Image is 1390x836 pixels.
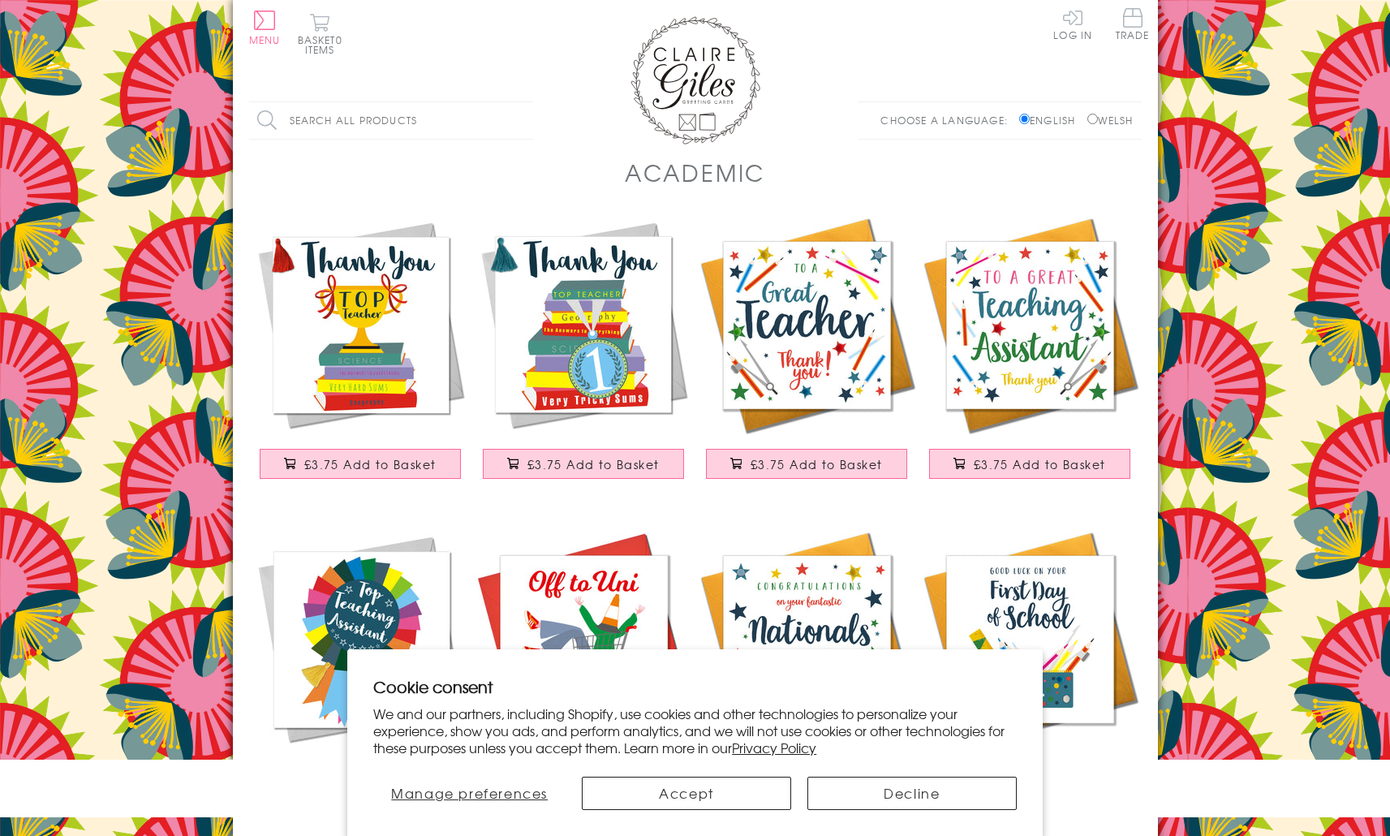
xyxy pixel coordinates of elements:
[1116,8,1150,43] a: Trade
[249,32,281,47] span: Menu
[919,213,1142,495] a: Thank you Teaching Assistand Card, School, Embellished with pompoms £3.75 Add to Basket
[472,528,695,751] img: Congratulations and Good Luck Card, Off to Uni, Embellished with pompoms
[249,102,533,139] input: Search all products
[732,738,816,757] a: Privacy Policy
[695,528,919,751] img: Congratulations National Exam Results Card, Star, Embellished with pompoms
[373,675,1017,698] h2: Cookie consent
[249,213,472,437] img: Thank You Teacher Card, Trophy, Embellished with a colourful tassel
[483,449,684,479] button: £3.75 Add to Basket
[472,213,695,437] img: Thank You Teacher Card, Medal & Books, Embellished with a colourful tassel
[919,528,1142,751] img: Good Luck Card, Pencil case, First Day of School, Embellished with pompoms
[305,32,342,57] span: 0 items
[929,449,1130,479] button: £3.75 Add to Basket
[706,449,907,479] button: £3.75 Add to Basket
[249,11,281,45] button: Menu
[298,13,342,54] button: Basket0 items
[517,102,533,139] input: Search
[919,213,1142,437] img: Thank you Teaching Assistand Card, School, Embellished with pompoms
[249,213,472,495] a: Thank You Teacher Card, Trophy, Embellished with a colourful tassel £3.75 Add to Basket
[695,528,919,809] a: Congratulations National Exam Results Card, Star, Embellished with pompoms £3.75 Add to Basket
[695,213,919,437] img: Thank you Teacher Card, School, Embellished with pompoms
[373,705,1017,756] p: We and our partners, including Shopify, use cookies and other technologies to personalize your ex...
[630,16,760,144] img: Claire Giles Greetings Cards
[974,456,1106,472] span: £3.75 Add to Basket
[1087,114,1098,124] input: Welsh
[472,528,695,809] a: Congratulations and Good Luck Card, Off to Uni, Embellished with pompoms £3.75 Add to Basket
[807,777,1017,810] button: Decline
[391,783,548,803] span: Manage preferences
[1019,113,1083,127] label: English
[472,213,695,495] a: Thank You Teacher Card, Medal & Books, Embellished with a colourful tassel £3.75 Add to Basket
[1019,114,1030,124] input: English
[1116,8,1150,40] span: Trade
[373,777,566,810] button: Manage preferences
[880,113,1016,127] p: Choose a language:
[919,528,1142,809] a: Good Luck Card, Pencil case, First Day of School, Embellished with pompoms £3.75 Add to Basket
[695,213,919,495] a: Thank you Teacher Card, School, Embellished with pompoms £3.75 Add to Basket
[751,456,883,472] span: £3.75 Add to Basket
[1053,8,1092,40] a: Log In
[1087,113,1134,127] label: Welsh
[582,777,791,810] button: Accept
[249,528,472,751] img: Thank You Teaching Assistant Card, Rosette, Embellished with a colourful tassel
[304,456,437,472] span: £3.75 Add to Basket
[527,456,660,472] span: £3.75 Add to Basket
[249,528,472,809] a: Thank You Teaching Assistant Card, Rosette, Embellished with a colourful tassel £3.75 Add to Basket
[260,449,461,479] button: £3.75 Add to Basket
[625,156,765,189] h1: Academic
